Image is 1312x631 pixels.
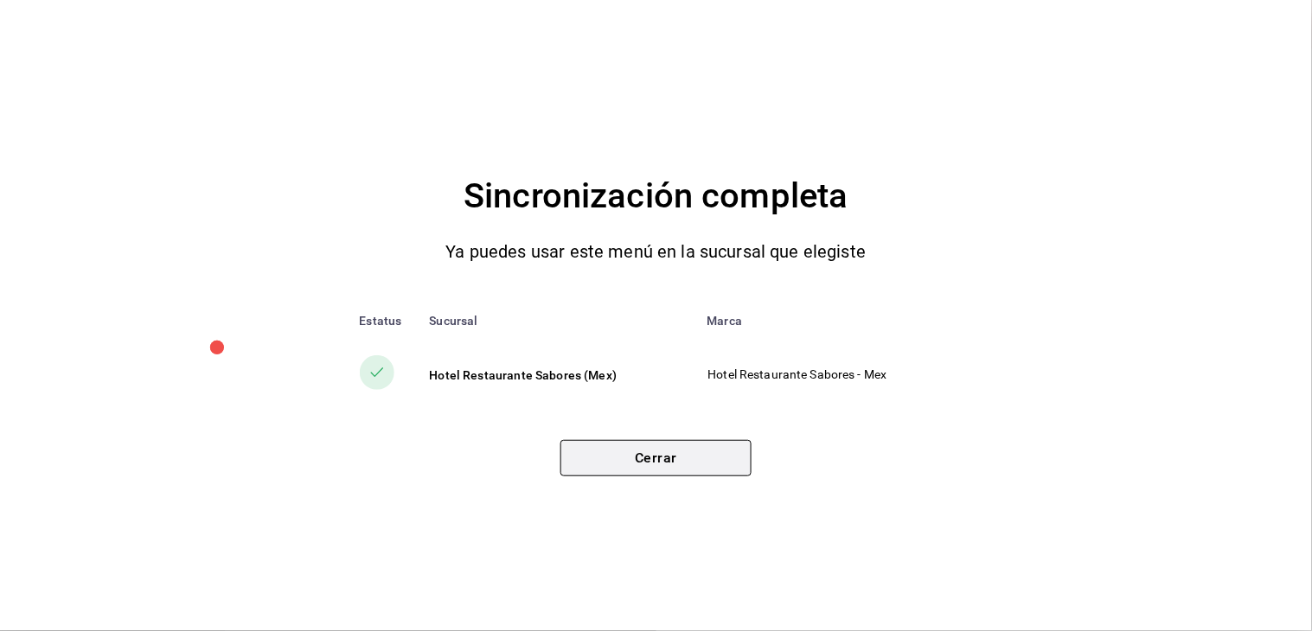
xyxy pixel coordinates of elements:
p: Ya puedes usar este menú en la sucursal que elegiste [446,238,867,265]
th: Sucursal [416,300,694,341]
p: Hotel Restaurante Sabores - Mex [708,366,952,384]
th: Marca [694,300,981,341]
h4: Sincronización completa [464,169,848,224]
div: Hotel Restaurante Sabores (Mex) [430,366,680,384]
th: Estatus [332,300,416,341]
button: Cerrar [560,440,752,476]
